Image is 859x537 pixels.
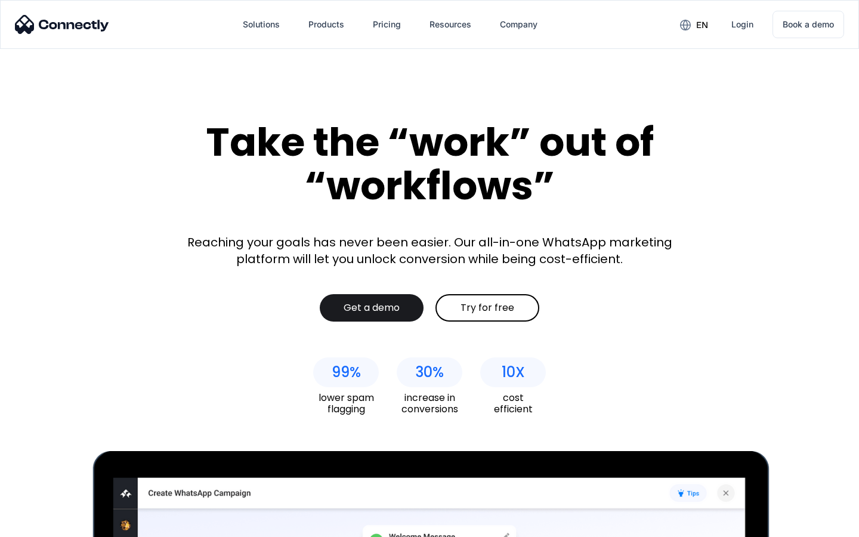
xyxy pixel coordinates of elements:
[24,516,72,533] ul: Language list
[500,16,537,33] div: Company
[344,302,400,314] div: Get a demo
[12,516,72,533] aside: Language selected: English
[15,15,109,34] img: Connectly Logo
[363,10,410,39] a: Pricing
[313,392,379,415] div: lower spam flagging
[415,364,444,381] div: 30%
[233,10,289,39] div: Solutions
[722,10,763,39] a: Login
[429,16,471,33] div: Resources
[320,294,424,322] a: Get a demo
[243,16,280,33] div: Solutions
[480,392,546,415] div: cost efficient
[373,16,401,33] div: Pricing
[461,302,514,314] div: Try for free
[179,234,680,267] div: Reaching your goals has never been easier. Our all-in-one WhatsApp marketing platform will let yo...
[308,16,344,33] div: Products
[670,16,717,33] div: en
[397,392,462,415] div: increase in conversions
[161,121,698,207] div: Take the “work” out of “workflows”
[731,16,753,33] div: Login
[773,11,844,38] a: Book a demo
[435,294,539,322] a: Try for free
[502,364,525,381] div: 10X
[420,10,481,39] div: Resources
[490,10,547,39] div: Company
[299,10,354,39] div: Products
[696,17,708,33] div: en
[332,364,361,381] div: 99%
